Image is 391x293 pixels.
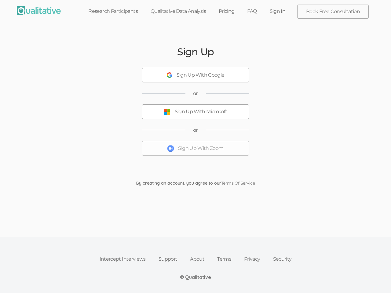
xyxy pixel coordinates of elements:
[298,5,368,18] a: Book Free Consultation
[132,180,259,186] div: By creating an account, you agree to our
[178,145,223,152] div: Sign Up With Zoom
[167,72,172,78] img: Sign Up With Google
[142,104,249,119] button: Sign Up With Microsoft
[82,5,144,18] a: Research Participants
[167,145,174,152] img: Sign Up With Zoom
[93,252,152,266] a: Intercept Interviews
[263,5,292,18] a: Sign In
[184,252,211,266] a: About
[152,252,184,266] a: Support
[164,109,170,115] img: Sign Up With Microsoft
[177,72,225,79] div: Sign Up With Google
[180,274,211,281] div: © Qualitative
[175,108,227,115] div: Sign Up With Microsoft
[241,5,263,18] a: FAQ
[142,68,249,82] button: Sign Up With Google
[144,5,212,18] a: Qualitative Data Analysis
[193,90,198,97] span: or
[17,6,61,15] img: Qualitative
[238,252,267,266] a: Privacy
[177,46,214,57] h2: Sign Up
[211,252,238,266] a: Terms
[360,264,391,293] iframe: Chat Widget
[212,5,241,18] a: Pricing
[267,252,298,266] a: Security
[221,180,255,186] a: Terms Of Service
[193,127,198,134] span: or
[142,141,249,156] button: Sign Up With Zoom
